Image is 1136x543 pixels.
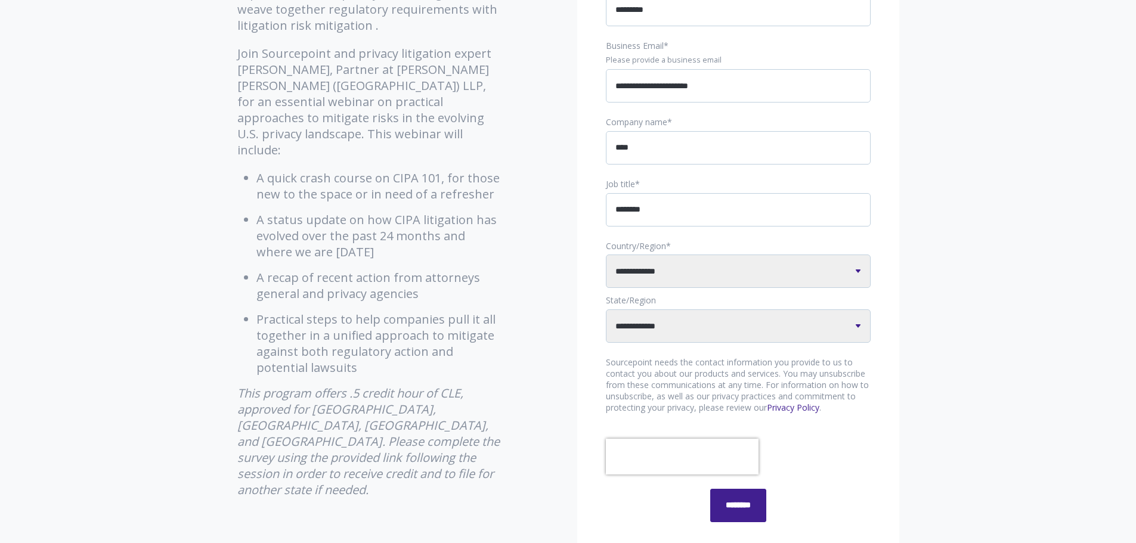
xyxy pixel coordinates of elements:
em: This program offers .5 credit hour of CLE, approved for [GEOGRAPHIC_DATA], [GEOGRAPHIC_DATA], [GE... [237,385,500,498]
p: Sourcepoint needs the contact information you provide to us to contact you about our products and... [606,357,871,414]
span: Company name [606,116,667,128]
li: A recap of recent action from attorneys general and privacy agencies [256,269,503,302]
li: A status update on how CIPA litigation has evolved over the past 24 months and where we are [DATE] [256,212,503,260]
span: Job title [606,178,635,190]
li: A quick crash course on CIPA 101, for those new to the space or in need of a refresher [256,170,503,202]
span: Business Email [606,40,664,51]
iframe: reCAPTCHA [606,439,759,474]
span: Country/Region [606,240,666,252]
a: Privacy Policy [767,402,819,413]
span: State/Region [606,294,656,306]
p: Join Sourcepoint and privacy litigation expert [PERSON_NAME], Partner at [PERSON_NAME] [PERSON_NA... [237,45,503,158]
li: Practical steps to help companies pull it all together in a unified approach to mitigate against ... [256,311,503,376]
legend: Please provide a business email [606,55,871,66]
